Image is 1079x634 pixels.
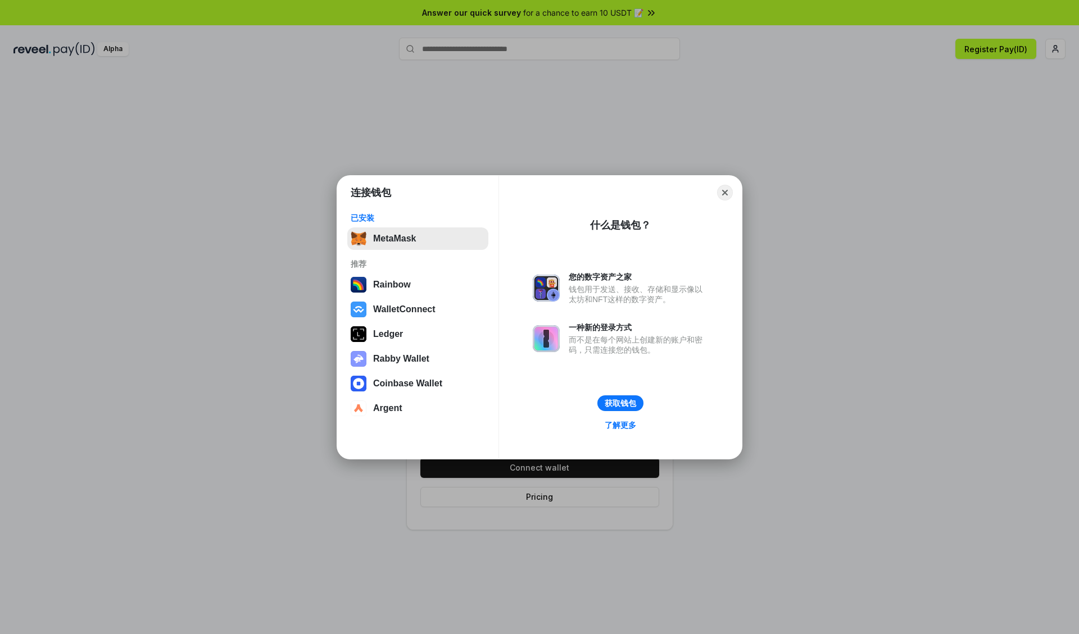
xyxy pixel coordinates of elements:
[533,275,560,302] img: svg+xml,%3Csvg%20xmlns%3D%22http%3A%2F%2Fwww.w3.org%2F2000%2Fsvg%22%20fill%3D%22none%22%20viewBox...
[373,304,436,314] div: WalletConnect
[351,351,366,367] img: svg+xml,%3Csvg%20xmlns%3D%22http%3A%2F%2Fwww.w3.org%2F2000%2Fsvg%22%20fill%3D%22none%22%20viewBox...
[569,335,708,355] div: 而不是在每个网站上创建新的账户和密码，只需连接您的钱包。
[605,398,636,408] div: 获取钱包
[351,302,366,317] img: svg+xml,%3Csvg%20width%3D%2228%22%20height%3D%2228%22%20viewBox%3D%220%200%2028%2028%22%20fill%3D...
[373,234,416,244] div: MetaMask
[347,372,488,395] button: Coinbase Wallet
[598,418,643,432] a: 了解更多
[569,284,708,304] div: 钱包用于发送、接收、存储和显示像以太坊和NFT这样的数字资产。
[569,322,708,332] div: 一种新的登录方式
[533,325,560,352] img: svg+xml,%3Csvg%20xmlns%3D%22http%3A%2F%2Fwww.w3.org%2F2000%2Fsvg%22%20fill%3D%22none%22%20viewBox...
[373,329,403,339] div: Ledger
[373,280,411,290] div: Rainbow
[351,376,366,391] img: svg+xml,%3Csvg%20width%3D%2228%22%20height%3D%2228%22%20viewBox%3D%220%200%2028%2028%22%20fill%3D...
[351,186,391,199] h1: 连接钱包
[569,272,708,282] div: 您的数字资产之家
[351,400,366,416] img: svg+xml,%3Csvg%20width%3D%2228%22%20height%3D%2228%22%20viewBox%3D%220%200%2028%2028%22%20fill%3D...
[590,218,651,232] div: 什么是钱包？
[351,277,366,293] img: svg+xml,%3Csvg%20width%3D%22120%22%20height%3D%22120%22%20viewBox%3D%220%200%20120%20120%22%20fil...
[347,323,488,345] button: Ledger
[347,298,488,321] button: WalletConnect
[351,326,366,342] img: svg+xml,%3Csvg%20xmlns%3D%22http%3A%2F%2Fwww.w3.org%2F2000%2Fsvg%22%20width%3D%2228%22%20height%3...
[351,259,485,269] div: 推荐
[347,227,488,250] button: MetaMask
[347,273,488,296] button: Rainbow
[351,231,366,247] img: svg+xml,%3Csvg%20fill%3D%22none%22%20height%3D%2233%22%20viewBox%3D%220%200%2035%2033%22%20width%...
[605,420,636,430] div: 了解更多
[373,403,402,413] div: Argent
[373,378,442,389] div: Coinbase Wallet
[347,348,488,370] button: Rabby Wallet
[347,397,488,419] button: Argent
[717,185,733,200] button: Close
[351,213,485,223] div: 已安装
[597,395,643,411] button: 获取钱包
[373,354,429,364] div: Rabby Wallet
